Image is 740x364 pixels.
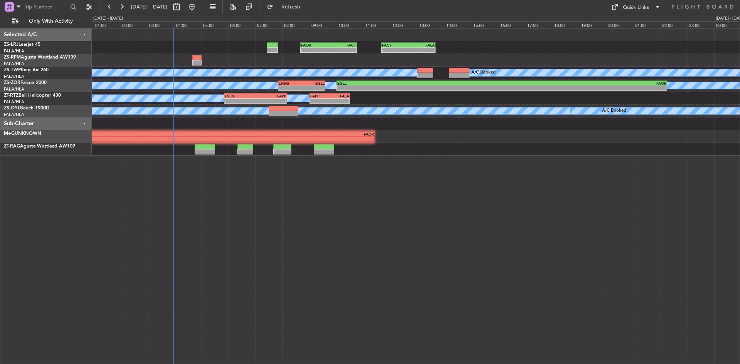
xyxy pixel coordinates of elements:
[283,21,309,28] div: 08:00
[409,48,435,52] div: -
[8,15,84,27] button: Only With Activity
[301,81,325,86] div: EGLL
[382,43,408,47] div: FACT
[391,21,418,28] div: 12:00
[94,21,121,28] div: 01:00
[4,68,21,72] span: ZS-TWP
[121,21,148,28] div: 02:00
[502,86,666,91] div: -
[256,94,286,98] div: FAPP
[580,21,607,28] div: 19:00
[225,94,256,98] div: FVJN
[634,21,661,28] div: 21:00
[4,42,40,47] a: ZS-LRJLearjet 45
[602,105,626,117] div: A/C Booked
[4,144,20,149] span: ZT-RAG
[310,99,330,103] div: -
[661,21,688,28] div: 22:00
[4,144,75,149] a: ZT-RAGAgusta Westland AW109
[337,21,364,28] div: 10:00
[472,21,499,28] div: 15:00
[263,1,309,13] button: Refresh
[4,42,18,47] span: ZS-LRJ
[4,93,18,98] span: ZT-RTZ
[499,21,526,28] div: 16:00
[409,43,435,47] div: FALA
[4,48,24,54] a: FALA/HLA
[330,99,349,103] div: -
[93,15,123,22] div: [DATE] - [DATE]
[301,43,328,47] div: FAOR
[4,55,76,60] a: ZS-RPMAgusta Westland AW139
[275,4,307,10] span: Refresh
[256,21,283,28] div: 07:00
[328,43,356,47] div: FACT
[4,86,24,92] a: FALA/HLA
[688,21,715,28] div: 23:00
[553,21,580,28] div: 18:00
[4,93,61,98] a: ZT-RTZBell Helicopter 430
[20,18,81,24] span: Only With Activity
[4,131,15,136] span: M+G
[301,86,325,91] div: -
[256,99,286,103] div: -
[4,106,49,111] a: ZS-OYLBeech 1900D
[175,21,202,28] div: 04:00
[337,86,502,91] div: -
[301,48,328,52] div: -
[337,81,502,86] div: EGLL
[4,131,41,136] a: M+GUNKNOWN
[310,21,337,28] div: 09:00
[279,86,302,91] div: -
[418,21,445,28] div: 13:00
[328,48,356,52] div: -
[4,106,20,111] span: ZS-OYL
[4,81,47,85] a: ZS-ZORFalcon 2000
[330,94,349,98] div: FALA
[279,81,302,86] div: LSGG
[225,99,256,103] div: -
[4,74,24,79] a: FALA/HLA
[526,21,553,28] div: 17:00
[310,94,330,98] div: FAPP
[502,81,666,86] div: FAOR
[24,1,68,13] input: Trip Number
[382,48,408,52] div: -
[4,81,20,85] span: ZS-ZOR
[202,21,229,28] div: 05:00
[471,67,496,79] div: A/C Booked
[623,4,649,12] div: Quick Links
[4,68,49,72] a: ZS-TWPKing Air 260
[607,21,634,28] div: 20:00
[364,21,391,28] div: 11:00
[445,21,472,28] div: 14:00
[148,21,175,28] div: 03:00
[131,3,167,10] span: [DATE] - [DATE]
[607,1,664,13] button: Quick Links
[4,99,24,105] a: FALA/HLA
[4,112,24,117] a: FALA/HLA
[4,55,21,60] span: ZS-RPM
[229,21,256,28] div: 06:00
[4,61,24,67] a: FALA/HLA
